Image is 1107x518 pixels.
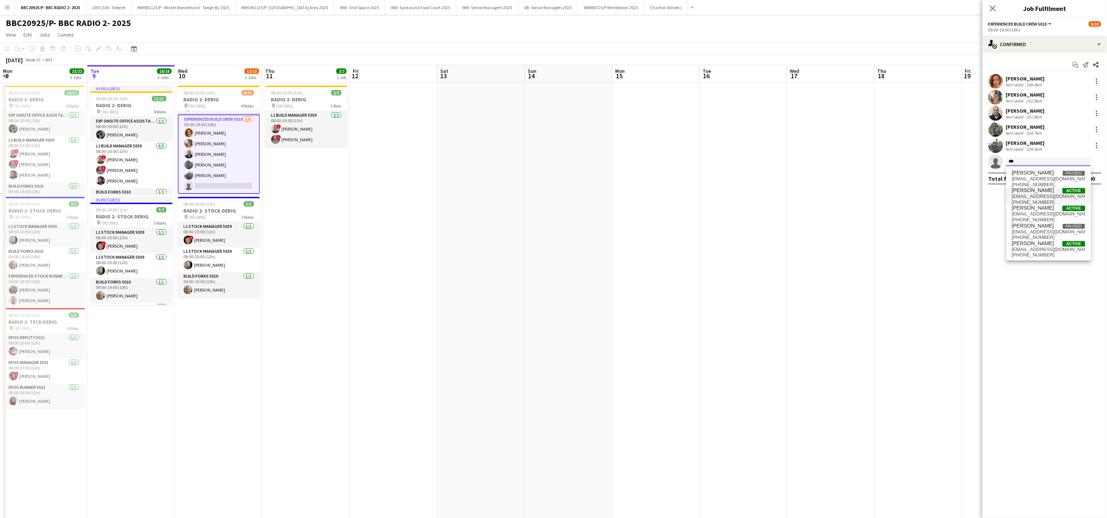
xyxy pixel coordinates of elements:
[615,68,625,74] span: Mon
[1012,252,1085,258] span: +447979143172
[1012,234,1085,240] span: +447904413878
[1025,98,1044,104] div: 251.8km
[55,30,77,40] a: Comms
[3,197,85,305] app-job-card: 08:00-20:00 (12h)7/7RADIO 2- STOCK DERIG CM2 8WQ5 RolesL1 Stock Manager 50391/108:00-20:00 (12h)[...
[3,308,85,408] app-job-card: 08:00-20:00 (12h)3/3RADIO 2- TECH DERIG CM2 8WQ3 RolesEPOS Deputy 50211/108:00-20:00 (12h)[PERSON...
[331,90,341,95] span: 2/2
[277,124,281,129] span: !
[1012,211,1085,217] span: samglover1996@hotmail.co.uk
[102,166,106,170] span: !
[9,90,41,95] span: 08:00-20:00 (12h)
[90,197,172,305] app-job-card: In progress08:00-20:00 (12h)7/7RADIO 2- STOCK DERIG CM2 8WQ5 RolesL1 Stock Manager 50391/108:00-2...
[3,30,19,40] a: View
[69,201,79,207] span: 7/7
[101,220,119,226] span: CM2 8WQ
[878,68,887,74] span: Thu
[983,4,1107,13] h3: Job Fulfilment
[988,21,1053,27] button: Experienced Build Crew 5010
[456,0,518,15] button: WW- Senior ManagerS 2025
[178,197,260,297] app-job-card: 08:00-20:00 (12h)3/3RADIO 2- STOCK DERIG CM2 8WQ3 RolesL1 Stock Manager 50391/108:00-20:00 (12h)!...
[1006,75,1045,82] div: [PERSON_NAME]
[3,86,85,194] app-job-card: 08:00-20:00 (12h)12/12RADIO 2- DERIG CM2 8WQ4 RolesExp Onsite Office Assistant 50121/108:00-20:00...
[45,57,53,63] div: BST
[336,68,347,74] span: 2/2
[188,214,206,220] span: CM2 8WQ
[244,68,259,74] span: 12/13
[1025,82,1044,87] div: 199.4km
[90,86,172,91] div: In progress
[178,68,187,74] span: Wed
[1006,108,1045,114] div: [PERSON_NAME]
[1012,170,1054,176] span: Sam Badejoko
[1063,224,1085,229] span: Paused
[1006,124,1045,130] div: [PERSON_NAME]
[102,241,106,246] span: !
[440,68,448,74] span: Sat
[3,247,85,272] app-card-role: Build Forks 50101/109:00-19:00 (10h)[PERSON_NAME]
[3,383,85,408] app-card-role: EPOS Runner 50211/108:00-20:00 (12h)[PERSON_NAME]
[1012,199,1085,205] span: +61451736806
[178,86,260,194] app-job-card: 08:00-20:00 (12h)9/10RADIO 2- DERIG CM2 8WQ4 RolesBuild Forks 50101/109:00-19:00 (10h)[PERSON_NAM...
[1063,206,1085,211] span: Active
[789,72,800,80] span: 17
[385,0,456,15] button: WW- Santaland Food Court 2025
[3,136,85,182] app-card-role: L1 Build Manager 50393/308:00-20:00 (12h)![PERSON_NAME]![PERSON_NAME][PERSON_NAME]
[331,103,341,109] span: 1 Role
[178,207,260,214] h3: RADIO 2- STOCK DERIG
[1025,114,1044,120] div: 251.8km
[23,31,32,38] span: Edit
[265,68,274,74] span: Thu
[1012,247,1085,252] span: slheap26@gmail.com
[90,188,172,213] app-card-role: Build Forks 50101/1
[64,90,79,95] span: 12/12
[154,220,167,226] span: 5 Roles
[1006,146,1025,152] div: Not rated
[1063,241,1085,247] span: Active
[983,35,1107,53] div: Confirmed
[178,272,260,297] app-card-role: Build Forks 50101/109:00-19:00 (10h)[PERSON_NAME]
[14,372,19,376] span: !
[265,86,347,147] div: 08:00-20:00 (12h)2/2RADIO 2- DERIG CM2 8WQ1 RoleL1 Build Manager 50392/208:00-20:00 (12h)![PERSON...
[3,272,85,308] app-card-role: Experienced Stock Runner 50122/209:00-19:00 (10h)[PERSON_NAME][PERSON_NAME]
[15,0,86,15] button: BBC20925/P- BBC RADIO 2- 2025
[578,0,644,15] button: WIMB0725/P Wimbledon 2025
[1089,21,1101,27] span: 9/10
[242,103,254,109] span: 4 Roles
[90,303,172,338] app-card-role: Experienced Stock Runner 50122/2
[157,68,172,74] span: 18/18
[1012,240,1054,247] span: Sam Heap
[90,278,172,303] app-card-role: Build Forks 50101/109:00-19:00 (10h)[PERSON_NAME]
[1025,146,1044,152] div: 324.3km
[265,111,347,147] app-card-role: L1 Build Manager 50392/208:00-20:00 (12h)![PERSON_NAME]![PERSON_NAME]
[3,96,85,103] h3: RADIO 2- DERIG
[189,236,194,240] span: !
[265,96,347,103] h3: RADIO 2- DERIG
[57,31,74,38] span: Comms
[1012,182,1085,188] span: +447928476793
[964,72,971,80] span: 19
[334,0,385,15] button: WW- Chill Space 2025
[1006,114,1025,120] div: Not rated
[70,75,84,80] div: 3 Jobs
[1006,91,1045,98] div: [PERSON_NAME]
[178,115,260,194] app-card-role: Experienced Build Crew 50105/609:00-19:00 (10h)[PERSON_NAME][PERSON_NAME][PERSON_NAME][PERSON_NAM...
[1025,130,1044,136] div: 324.7km
[90,213,172,220] h3: RADIO 2- STOCK DERIG
[90,86,172,194] app-job-card: In progress08:00-20:00 (12h)11/11RADIO 2- DERIG CM2 8WQ4 RolesExp Onsite Office Assistant 50121/1...
[101,109,119,115] span: CM2 8WQ
[1063,188,1085,194] span: Active
[1012,217,1085,223] span: +61449952943
[24,57,42,63] span: Week 37
[1012,223,1054,229] span: Samantha Hall
[14,214,31,220] span: CM2 8WQ
[70,68,84,74] span: 22/22
[69,312,79,318] span: 3/3
[14,149,19,154] span: !
[988,175,1013,182] div: Total fee
[6,56,23,64] div: [DATE]
[184,201,216,207] span: 08:00-20:00 (12h)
